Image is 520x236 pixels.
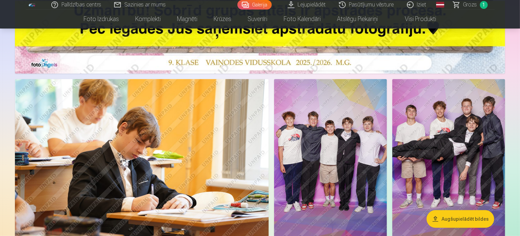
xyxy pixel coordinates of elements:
[329,10,386,29] a: Atslēgu piekariņi
[206,10,240,29] a: Krūzes
[76,10,127,29] a: Foto izdrukas
[169,10,206,29] a: Magnēti
[29,3,36,7] img: /fa1
[480,1,488,9] span: 1
[240,10,276,29] a: Suvenīri
[386,10,445,29] a: Visi produkti
[276,10,329,29] a: Foto kalendāri
[127,10,169,29] a: Komplekti
[427,210,494,228] button: Augšupielādēt bildes
[463,1,477,9] span: Grozs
